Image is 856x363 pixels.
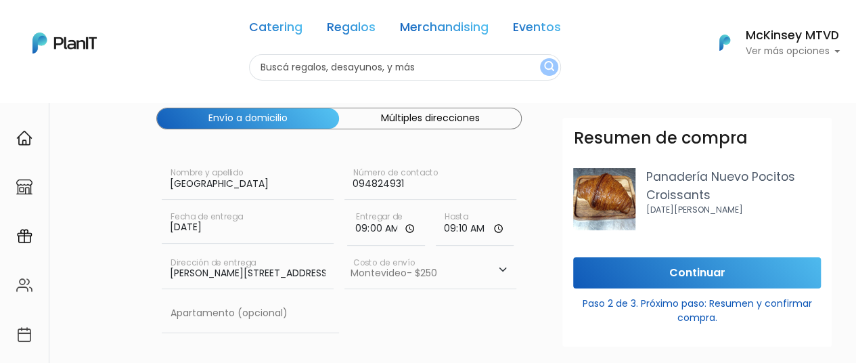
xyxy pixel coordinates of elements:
[745,30,840,42] h6: McKinsey MTVD
[513,22,561,38] a: Eventos
[710,28,740,58] img: PlanIt Logo
[573,168,635,230] img: WhatsApp_Image_2023-08-31_at_13.46.34.jpeg
[157,108,339,129] button: Envío a domicilio
[339,108,521,129] button: Múltiples direcciones
[16,130,32,146] img: home-e721727adea9d79c4d83392d1f703f7f8bce08238fde08b1acbfd93340b81755.svg
[646,204,821,216] p: [DATE][PERSON_NAME]
[327,22,376,38] a: Regalos
[646,186,821,204] p: Croissants
[162,251,334,289] input: Dirección de entrega
[249,54,561,81] input: Buscá regalos, desayunos, y más
[162,295,339,333] input: Apartamento (opcional)
[16,179,32,195] img: marketplace-4ceaa7011d94191e9ded77b95e3339b90024bf715f7c57f8cf31f2d8c509eaba.svg
[544,61,554,74] img: search_button-432b6d5273f82d61273b3651a40e1bd1b912527efae98b1b7a1b2c0702e16a8d.svg
[745,47,840,56] p: Ver más opciones
[436,205,514,246] input: Hasta
[400,22,489,38] a: Merchandising
[16,326,32,343] img: calendar-87d922413cdce8b2cf7b7f5f62616a5cf9e4887200fb71536465627b3292af00.svg
[162,162,334,200] input: Nombre y apellido
[573,129,747,148] h3: Resumen de compra
[16,228,32,244] img: campaigns-02234683943229c281be62815700db0a1741e53638e28bf9629b52c665b00959.svg
[347,205,425,246] input: Horario
[344,162,516,200] input: Número de contacto
[646,168,821,186] p: Panadería Nuevo Pocitos
[32,33,97,54] img: PlanIt Logo
[162,205,334,243] input: Fecha de entrega
[16,277,32,293] img: people-662611757002400ad9ed0e3c099ab2801c6687ba6c219adb57efc949bc21e19d.svg
[702,25,840,60] button: PlanIt Logo McKinsey MTVD Ver más opciones
[70,13,195,39] div: ¿Necesitás ayuda?
[249,22,302,38] a: Catering
[573,257,821,289] input: Continuar
[573,291,821,325] p: Paso 2 de 3. Próximo paso: Resumen y confirmar compra.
